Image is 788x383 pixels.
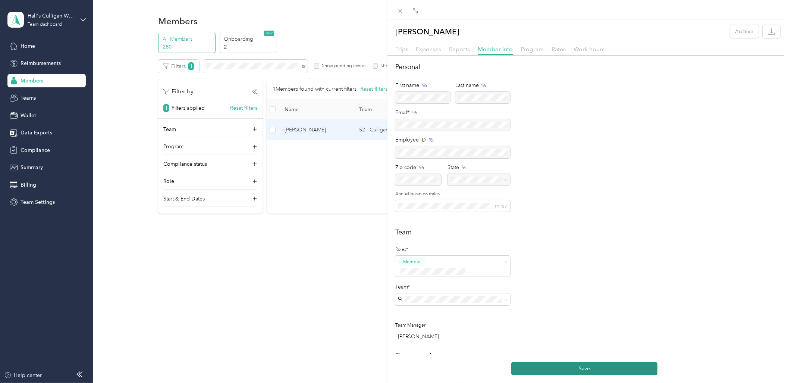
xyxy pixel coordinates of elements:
[730,25,759,38] button: Archive
[395,81,420,89] span: First name
[395,227,780,237] h2: Team
[511,362,657,375] button: Save
[395,164,417,171] span: Zip code
[398,333,510,340] div: [PERSON_NAME]
[478,46,513,53] span: Member info
[395,323,426,328] span: Team Manager
[395,283,510,291] div: Team*
[495,203,507,209] span: miles
[403,258,421,265] span: Member
[552,46,566,53] span: Rates
[398,257,426,266] button: Member
[448,164,459,171] span: State
[455,81,479,89] span: Last name
[449,46,470,53] span: Reports
[746,341,788,383] iframe: Everlance-gr Chat Button Frame
[395,109,410,116] span: Email*
[395,351,780,361] h2: Short-term Leave
[395,246,510,253] label: Roles*
[521,46,544,53] span: Program
[395,191,510,197] label: Annual business miles
[395,46,408,53] span: Trips
[416,46,442,53] span: Expenses
[395,25,460,38] p: [PERSON_NAME]
[395,62,780,72] h2: Personal
[574,46,605,53] span: Work hours
[395,136,426,144] span: Employee ID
